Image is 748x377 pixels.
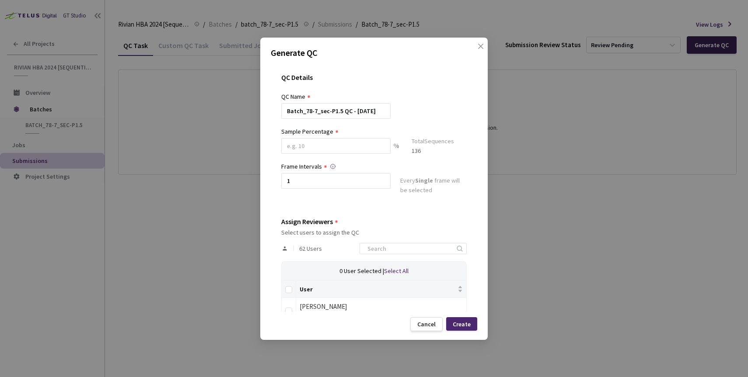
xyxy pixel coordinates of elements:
[477,43,484,67] span: close
[300,301,463,312] div: [PERSON_NAME]
[281,138,391,154] input: e.g. 10
[300,311,463,318] div: [EMAIL_ADDRESS][DOMAIN_NAME]
[412,136,454,146] div: Total Sequences
[453,320,471,327] div: Create
[339,267,384,275] span: 0 User Selected |
[384,267,409,275] span: Select All
[281,218,333,225] div: Assign Reviewers
[362,243,455,254] input: Search
[296,280,467,298] th: User
[281,173,391,189] input: Enter frame interval
[281,127,333,136] div: Sample Percentage
[417,321,436,328] div: Cancel
[281,229,467,236] div: Select users to assign the QC
[391,138,402,162] div: %
[299,245,322,252] span: 62 Users
[400,176,467,197] div: Every frame will be selected
[412,146,454,156] div: 136
[281,162,322,171] div: Frame Intervals
[415,176,433,184] strong: Single
[281,92,305,101] div: QC Name
[271,46,477,59] p: Generate QC
[281,73,467,92] div: QC Details
[300,285,456,292] span: User
[468,43,482,57] button: Close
